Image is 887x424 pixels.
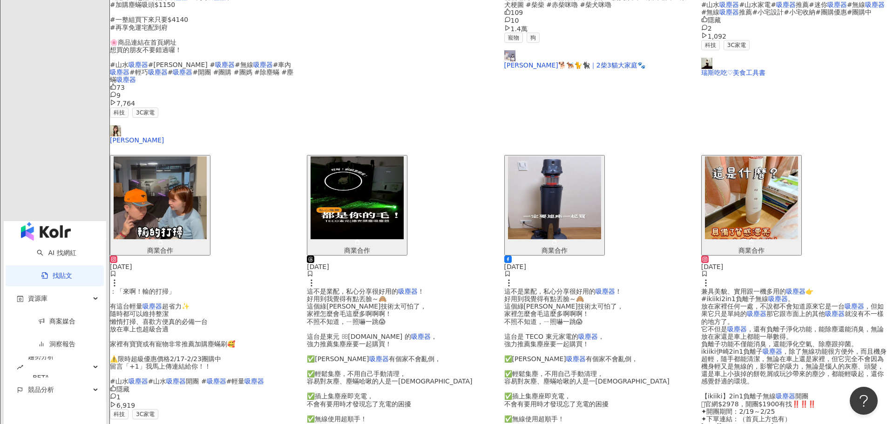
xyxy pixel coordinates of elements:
div: 商業合作 [311,247,404,254]
a: searchAI 找網紅 [37,249,76,256]
div: [DATE] [110,263,296,270]
span: rise [17,364,23,370]
span: #車內 [273,61,291,68]
span: ，還有負離子淨化功能，能除塵還能消臭，無論放在家還是車上都能一舉數得。 負離子功能不僅能消臭，還能淨化空氣、除塵跟抑菌。 ikiiki伊崎2in1負離子 [701,325,884,355]
a: KOL Avatar[PERSON_NAME] [110,125,296,144]
mark: 吸塵器 [369,355,389,363]
mark: 吸塵器 [827,1,847,8]
img: KOL Avatar [110,125,121,136]
span: #無線 [235,61,253,68]
a: 找貼文 [41,272,72,279]
a: KOL Avatar瑞斯吃吃♡美食工具書 [701,58,887,76]
mark: 吸塵器 [142,303,162,310]
mark: 吸塵器 [747,310,766,317]
span: 科技 [110,409,129,419]
span: 競品分析 [28,379,54,400]
div: 10 [504,16,690,24]
button: 商業合作 [504,155,605,256]
span: 這不是業配，私心分享很好用的 [307,288,398,295]
span: 科技 [701,40,720,50]
div: 9 [110,91,296,99]
mark: 吸塵器 [166,377,186,385]
span: 3C家電 [132,108,158,118]
span: ，除了無線功能很方便外，而且機身超輕，隨手都能清潔，無論在車上還是家裡，但它完全不會因為機身輕又是無線的，影響它的吸力，無論是惱人的灰塵、頭髮，還是車上小孩掉的餅乾屑或玩沙帶來的塵沙，都能輕吸起... [701,348,887,400]
span: 科技 [110,108,129,118]
span: 👉 #ikiiki2in1負離子無線 [701,288,813,303]
a: 洞察報告 [38,340,75,348]
div: 1 [110,393,296,401]
div: 隱藏 [110,385,296,393]
span: 那它跟市面上的其他 [766,310,825,317]
a: KOL Avatar[PERSON_NAME]🐕🐕‍🦺🐈🐈‍⬛｜2柴3貓大家庭🐾 [504,50,690,69]
div: [DATE] [504,263,690,270]
div: BETA [28,367,54,388]
div: 1.4萬 [504,25,690,33]
span: #無線 [847,1,866,8]
mark: 吸塵器 [411,333,431,340]
button: 商業合作 [110,155,210,256]
span: #開團 #團購 #團媽 #除塵蟎 #塵蟎 [110,68,293,83]
img: post-image [311,156,404,239]
div: 2 [701,24,887,32]
span: ，但如果它只是單純的 [701,303,884,317]
span: 資源庫 [28,288,47,309]
mark: 吸塵器 [865,1,885,8]
mark: 吸塵器 [763,348,782,355]
div: [DATE] [307,263,493,270]
div: 1,092 [701,32,887,40]
span: #[PERSON_NAME] # [148,61,215,68]
mark: 吸塵器 [776,1,796,8]
mark: 吸塵器 [244,377,264,385]
img: post-image [114,156,207,239]
mark: 吸塵器 [253,61,273,68]
span: 推薦#小宅設計#小宅收納#團購優惠#團購中 [739,8,872,16]
div: 7,764 [110,99,296,107]
div: 73 [110,83,296,91]
mark: 吸塵器 [719,8,739,16]
img: KOL Avatar [504,50,515,61]
span: # [168,68,173,76]
img: post-image [705,156,798,239]
div: 商業合作 [114,247,207,254]
span: 寵物 [504,33,523,43]
div: 隱藏 [701,16,887,24]
span: 就沒有不一樣的地方了。 它不但是 [701,310,884,332]
div: 6,919 [110,401,296,409]
img: post-image [508,156,601,239]
span: ！ 好用到我覺得有點丟臉～🙈 這個綠[PERSON_NAME]技術太可怕了， 家裡怎麼會毛這麼多啊啊啊！ 不照不知道，ㄧ照嚇一跳😱 這台是東元 [DOMAIN_NAME] 的 [307,288,426,340]
mark: 吸塵器 [215,61,235,68]
mark: 吸塵器 [727,325,747,333]
iframe: Help Scout Beacon - Open [850,387,878,415]
span: #輕量 [226,377,245,385]
span: 狗 [527,33,540,43]
div: 商業合作 [508,247,601,254]
span: ， 強力推薦集塵座要一起購買！ ✅[PERSON_NAME] [307,333,437,363]
span: 3C家電 [724,40,750,50]
span: #山水家電# [739,1,776,8]
button: 商業合作 [701,155,802,256]
span: ！ 好用到我覺得有點丟臉～🙈 這個綠[PERSON_NAME]技術太可怕了， 家裡怎麼會毛這麼多啊啊啊！ 不照不知道，ㄧ照嚇一跳😱 這台是 TECO 東元家電的 [504,288,623,340]
mark: 吸塵器 [786,288,806,295]
div: 商業合作 [705,247,798,254]
mark: 吸塵器 [207,377,226,385]
span: 開團 # [186,377,206,385]
mark: 吸塵器 [776,392,795,400]
mark: 吸塵器 [148,68,168,76]
span: 這不是業配，私心分享很好用的 [504,288,596,295]
span: #山水 [148,377,167,385]
span: 3C家電 [132,409,158,419]
mark: 吸塵器 [129,377,148,385]
img: logo [21,222,71,241]
mark: 吸塵器 [578,333,598,340]
span: ， 強力推薦集塵座要一起購買！ ✅[PERSON_NAME] [504,333,604,363]
mark: 吸塵器 [845,303,864,310]
img: KOL Avatar [701,58,712,69]
mark: 吸塵器 [173,68,192,76]
mark: 吸塵器 [596,288,615,295]
span: ：「來啊！輸的打掃」 有這台輕量 [110,288,175,310]
span: #輕巧 [129,68,148,76]
div: [DATE] [701,263,887,270]
div: 109 [504,8,690,16]
mark: 吸塵器 [110,68,129,76]
span: 超省力✨ 隨時都可以維持整潔 懶惰打掃、喜歡方便真的必備一台 放在車上也超級合適 家裡有寶寶或有寵物非常推薦加購塵蟎刷🥰 ⚠️限時超級優惠價格2/17-2/23團購中 留言「+1」我馬上傳連結給... [110,303,235,385]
